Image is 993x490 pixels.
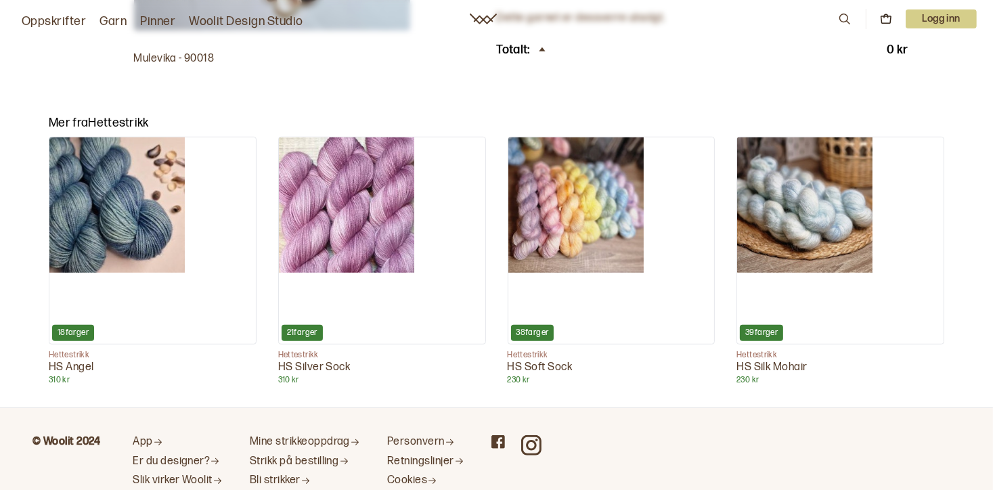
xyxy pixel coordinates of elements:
[470,14,497,24] a: Woolit
[508,375,715,386] p: 230 kr
[736,375,944,386] p: 230 kr
[49,350,257,361] p: Hettestrikk
[250,435,360,449] a: Mine strikkeoppdrag
[497,42,549,58] div: Totalt:
[508,350,715,361] p: Hettestrikk
[906,9,977,28] p: Logg inn
[250,455,360,469] a: Strikk på bestilling
[133,455,223,469] a: Er du designer?
[736,137,944,386] a: HS Silk Mohair39fargerHettestrikkHS Silk Mohair230 kr
[278,350,486,361] p: Hettestrikk
[32,435,100,448] b: © Woolit 2024
[49,137,185,273] img: HS Angel
[278,137,486,386] a: HS Silver Sock21fargerHettestrikkHS Silver Sock310 kr
[49,115,944,131] p: Mer fra Hettestrikk
[49,375,257,386] p: 310 kr
[49,137,257,386] a: HS Angel18fargerHettestrikkHS Angel310 kr
[278,375,486,386] p: 310 kr
[279,137,414,273] img: HS Silver Sock
[736,361,944,375] p: HS Silk Mohair
[49,361,257,375] p: HS Angel
[250,474,360,488] a: Bli strikker
[22,12,86,31] a: Oppskrifter
[387,455,464,469] a: Retningslinjer
[287,328,317,338] p: 21 farger
[133,474,223,488] a: Slik virker Woolit
[497,42,530,58] p: Totalt:
[736,350,944,361] p: Hettestrikk
[521,435,542,455] a: Woolit on Instagram
[508,137,715,386] a: HS Soft Sock38fargerHettestrikkHS Soft Sock230 kr
[278,361,486,375] p: HS Silver Sock
[189,12,303,31] a: Woolit Design Studio
[100,12,127,31] a: Garn
[387,435,464,449] a: Personvern
[508,361,715,375] p: HS Soft Sock
[140,12,175,31] a: Pinner
[906,9,977,28] button: User dropdown
[58,328,89,338] p: 18 farger
[887,42,908,58] p: 0 kr
[387,474,464,488] a: Cookies
[516,328,549,338] p: 38 farger
[134,52,410,66] p: Mulevika - 90018
[737,137,873,273] img: HS Silk Mohair
[491,435,505,449] a: Woolit on Facebook
[745,328,778,338] p: 39 farger
[508,137,644,273] img: HS Soft Sock
[133,435,223,449] a: App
